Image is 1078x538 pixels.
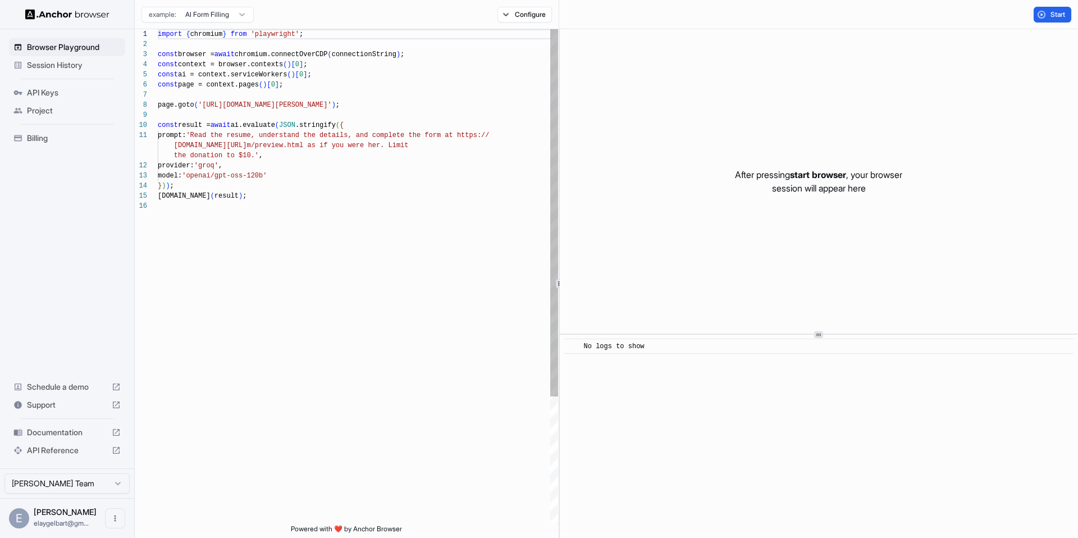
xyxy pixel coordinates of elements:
[158,61,178,69] span: const
[231,30,247,38] span: from
[1050,10,1066,19] span: Start
[166,182,170,190] span: )
[259,152,263,159] span: ,
[243,192,246,200] span: ;
[178,61,283,69] span: context = browser.contexts
[135,80,147,90] div: 6
[27,399,107,411] span: Support
[178,51,214,58] span: browser =
[287,71,291,79] span: (
[174,152,259,159] span: the donation to $10.'
[299,61,303,69] span: ]
[182,172,267,180] span: 'openai/gpt-oss-120b'
[186,131,388,139] span: 'Read the resume, understand the details, and comp
[340,121,344,129] span: {
[211,121,231,129] span: await
[251,30,299,38] span: 'playwright'
[584,343,645,350] span: No logs to show
[178,81,259,89] span: page = context.pages
[263,81,267,89] span: )
[9,441,125,459] div: API Reference
[336,101,340,109] span: ;
[267,81,271,89] span: [
[135,110,147,120] div: 9
[194,101,198,109] span: (
[279,121,295,129] span: JSON
[135,120,147,130] div: 10
[27,427,107,438] span: Documentation
[214,192,239,200] span: result
[291,61,295,69] span: [
[303,71,307,79] span: ]
[388,131,489,139] span: lete the form at https://
[259,81,263,89] span: (
[174,142,247,149] span: [DOMAIN_NAME][URL]
[178,121,211,129] span: result =
[135,49,147,60] div: 3
[9,102,125,120] div: Project
[135,70,147,80] div: 5
[158,172,182,180] span: model:
[9,84,125,102] div: API Keys
[135,191,147,201] div: 15
[198,101,332,109] span: '[URL][DOMAIN_NAME][PERSON_NAME]'
[27,87,121,98] span: API Keys
[190,30,223,38] span: chromium
[235,51,328,58] span: chromium.connectOverCDP
[218,162,222,170] span: ,
[295,121,336,129] span: .stringify
[135,90,147,100] div: 7
[34,519,89,527] span: elaygelbart@gmail.com
[194,162,218,170] span: 'groq'
[27,133,121,144] span: Billing
[27,381,107,393] span: Schedule a demo
[9,423,125,441] div: Documentation
[275,81,279,89] span: ]
[186,30,190,38] span: {
[332,101,336,109] span: )
[27,60,121,71] span: Session History
[279,81,283,89] span: ;
[162,182,166,190] span: )
[9,378,125,396] div: Schedule a demo
[327,51,331,58] span: (
[135,100,147,110] div: 8
[158,51,178,58] span: const
[9,396,125,414] div: Support
[27,42,121,53] span: Browser Playground
[158,121,178,129] span: const
[336,121,340,129] span: (
[295,61,299,69] span: 0
[158,162,194,170] span: provider:
[158,131,186,139] span: prompt:
[158,192,211,200] span: [DOMAIN_NAME]
[135,201,147,211] div: 16
[287,61,291,69] span: )
[291,71,295,79] span: )
[497,7,552,22] button: Configure
[34,507,97,517] span: Elay Gelbart
[105,508,125,528] button: Open menu
[135,130,147,140] div: 11
[135,39,147,49] div: 2
[135,60,147,70] div: 4
[332,51,396,58] span: connectionString
[158,101,194,109] span: page.goto
[158,81,178,89] span: const
[27,445,107,456] span: API Reference
[790,169,846,180] span: start browser
[307,71,311,79] span: ;
[178,71,287,79] span: ai = context.serviceWorkers
[735,168,902,195] p: After pressing , your browser session will appear here
[135,171,147,181] div: 13
[158,182,162,190] span: }
[25,9,109,20] img: Anchor Logo
[9,129,125,147] div: Billing
[9,508,29,528] div: E
[135,181,147,191] div: 14
[246,142,408,149] span: m/preview.html as if you were her. Limit
[1034,7,1071,22] button: Start
[231,121,275,129] span: ai.evaluate
[158,30,182,38] span: import
[135,29,147,39] div: 1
